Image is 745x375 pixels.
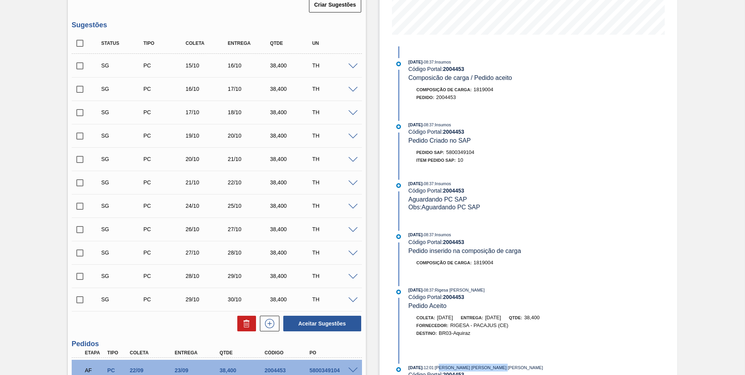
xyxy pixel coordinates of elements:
[268,62,315,69] div: 38,400
[226,133,273,139] div: 20/10/2025
[226,203,273,209] div: 25/10/2025
[434,122,451,127] span: : Insumos
[99,296,147,302] div: Sugestão Criada
[396,290,401,294] img: atual
[218,367,268,373] div: 38,400
[184,226,231,232] div: 26/10/2025
[310,86,357,92] div: TH
[83,350,106,356] div: Etapa
[423,366,434,370] span: - 12:01
[434,181,451,186] span: : Insumos
[524,315,540,320] span: 38,400
[408,137,471,144] span: Pedido Criado no SAP
[408,122,422,127] span: [DATE]
[408,232,422,237] span: [DATE]
[417,315,435,320] span: Coleta:
[417,87,472,92] span: Composição de Carga :
[141,109,189,115] div: Pedido de Compra
[226,273,273,279] div: 29/10/2025
[279,315,362,332] div: Aceitar Sugestões
[141,249,189,256] div: Pedido de Compra
[141,203,189,209] div: Pedido de Compra
[408,365,422,370] span: [DATE]
[408,239,593,245] div: Código Portal:
[105,350,129,356] div: Tipo
[256,316,279,331] div: Nova sugestão
[396,183,401,188] img: atual
[141,273,189,279] div: Pedido de Compra
[128,367,178,373] div: 22/09/2025
[105,367,129,373] div: Pedido de Compra
[226,179,273,186] div: 22/10/2025
[443,66,464,72] strong: 2004453
[184,203,231,209] div: 24/10/2025
[173,367,223,373] div: 23/09/2025
[443,294,464,300] strong: 2004453
[99,133,147,139] div: Sugestão Criada
[310,156,357,162] div: TH
[184,86,231,92] div: 16/10/2025
[310,296,357,302] div: TH
[99,249,147,256] div: Sugestão Criada
[457,157,463,163] span: 10
[141,179,189,186] div: Pedido de Compra
[310,226,357,232] div: TH
[434,232,451,237] span: : Insumos
[310,249,357,256] div: TH
[72,340,362,348] h3: Pedidos
[184,249,231,256] div: 27/10/2025
[184,109,231,115] div: 17/10/2025
[184,179,231,186] div: 21/10/2025
[461,315,483,320] span: Entrega:
[184,133,231,139] div: 19/10/2025
[99,226,147,232] div: Sugestão Criada
[268,86,315,92] div: 38,400
[310,133,357,139] div: TH
[408,288,422,292] span: [DATE]
[173,350,223,356] div: Entrega
[417,95,434,100] span: Pedido :
[408,294,593,300] div: Código Portal:
[307,367,358,373] div: 5800349104
[408,187,593,194] div: Código Portal:
[436,94,456,100] span: 2004453
[141,41,189,46] div: Tipo
[226,41,273,46] div: Entrega
[417,331,437,336] span: Destino:
[443,239,464,245] strong: 2004453
[417,323,448,328] span: Fornecedor:
[307,350,358,356] div: PO
[268,133,315,139] div: 38,400
[268,179,315,186] div: 38,400
[268,109,315,115] div: 38,400
[423,233,434,237] span: - 08:37
[99,109,147,115] div: Sugestão Criada
[99,156,147,162] div: Sugestão Criada
[263,350,313,356] div: Código
[268,203,315,209] div: 38,400
[99,273,147,279] div: Sugestão Criada
[396,62,401,66] img: atual
[443,129,464,135] strong: 2004453
[423,182,434,186] span: - 08:37
[408,196,467,203] span: Aguardando PC SAP
[99,62,147,69] div: Sugestão Criada
[408,129,593,135] div: Código Portal:
[184,273,231,279] div: 28/10/2025
[434,288,485,292] span: : Rigesa [PERSON_NAME]
[268,273,315,279] div: 38,400
[128,350,178,356] div: Coleta
[141,296,189,302] div: Pedido de Compra
[310,109,357,115] div: TH
[99,41,147,46] div: Status
[99,86,147,92] div: Sugestão Criada
[408,66,593,72] div: Código Portal:
[417,158,456,163] span: Item pedido SAP:
[263,367,313,373] div: 2004453
[184,41,231,46] div: Coleta
[268,249,315,256] div: 38,400
[99,179,147,186] div: Sugestão Criada
[226,226,273,232] div: 27/10/2025
[233,316,256,331] div: Excluir Sugestões
[99,203,147,209] div: Sugestão Criada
